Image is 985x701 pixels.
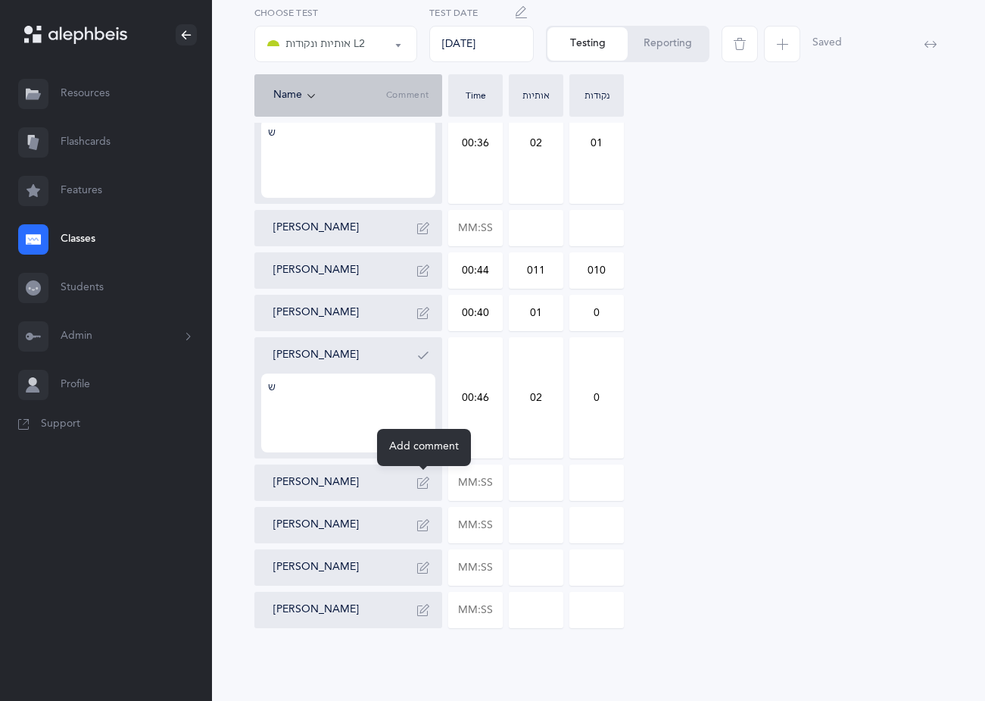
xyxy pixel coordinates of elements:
[273,602,359,618] button: [PERSON_NAME]
[449,338,502,458] input: MM:SS
[449,593,502,627] input: MM:SS
[429,6,534,20] label: Test Date
[273,305,359,321] button: [PERSON_NAME]
[41,417,80,432] span: Support
[377,429,471,466] div: Add comment
[254,6,417,20] label: Choose test
[812,36,842,49] span: Saved
[628,27,708,61] button: Reporting
[273,518,359,533] button: [PERSON_NAME]
[273,475,359,490] button: [PERSON_NAME]
[449,253,502,288] input: MM:SS
[429,26,534,62] div: [DATE]
[386,89,429,102] span: Comment
[573,91,620,100] div: נקודות
[449,465,502,500] input: MM:SS
[449,296,502,330] input: MM:SS
[273,87,386,104] div: Name
[452,91,499,100] div: Time
[273,263,359,278] button: [PERSON_NAME]
[449,550,502,585] input: MM:SS
[449,83,502,203] input: MM:SS
[267,35,365,53] div: אותיות ונקודות L2
[513,91,560,100] div: אותיות
[273,560,359,575] button: [PERSON_NAME]
[254,26,417,62] button: אותיות ונקודות L2
[273,348,359,363] button: [PERSON_NAME]
[449,211,502,246] input: MM:SS
[449,508,502,543] input: MM:SS
[273,221,359,236] button: [PERSON_NAME]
